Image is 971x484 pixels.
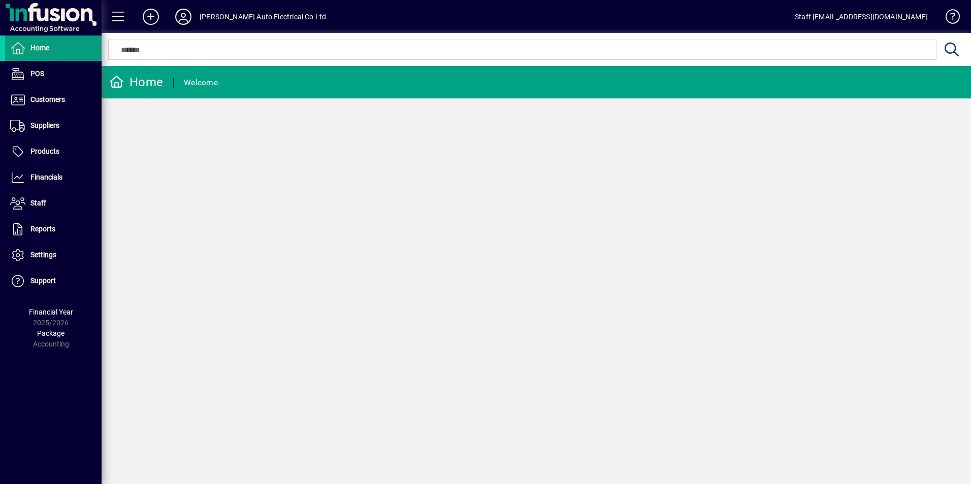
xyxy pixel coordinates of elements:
[184,75,218,91] div: Welcome
[37,329,64,337] span: Package
[795,9,928,25] div: Staff [EMAIL_ADDRESS][DOMAIN_NAME]
[30,173,62,181] span: Financials
[5,243,102,268] a: Settings
[5,191,102,216] a: Staff
[5,268,102,294] a: Support
[938,2,958,35] a: Knowledge Base
[30,251,56,259] span: Settings
[109,74,163,90] div: Home
[135,8,167,26] button: Add
[30,44,49,52] span: Home
[5,217,102,242] a: Reports
[30,199,46,207] span: Staff
[200,9,326,25] div: [PERSON_NAME] Auto Electrical Co Ltd
[30,225,55,233] span: Reports
[29,308,73,316] span: Financial Year
[5,87,102,113] a: Customers
[5,113,102,139] a: Suppliers
[30,147,59,155] span: Products
[5,165,102,190] a: Financials
[30,70,44,78] span: POS
[167,8,200,26] button: Profile
[5,61,102,87] a: POS
[5,139,102,164] a: Products
[30,121,59,129] span: Suppliers
[30,276,56,285] span: Support
[30,95,65,103] span: Customers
